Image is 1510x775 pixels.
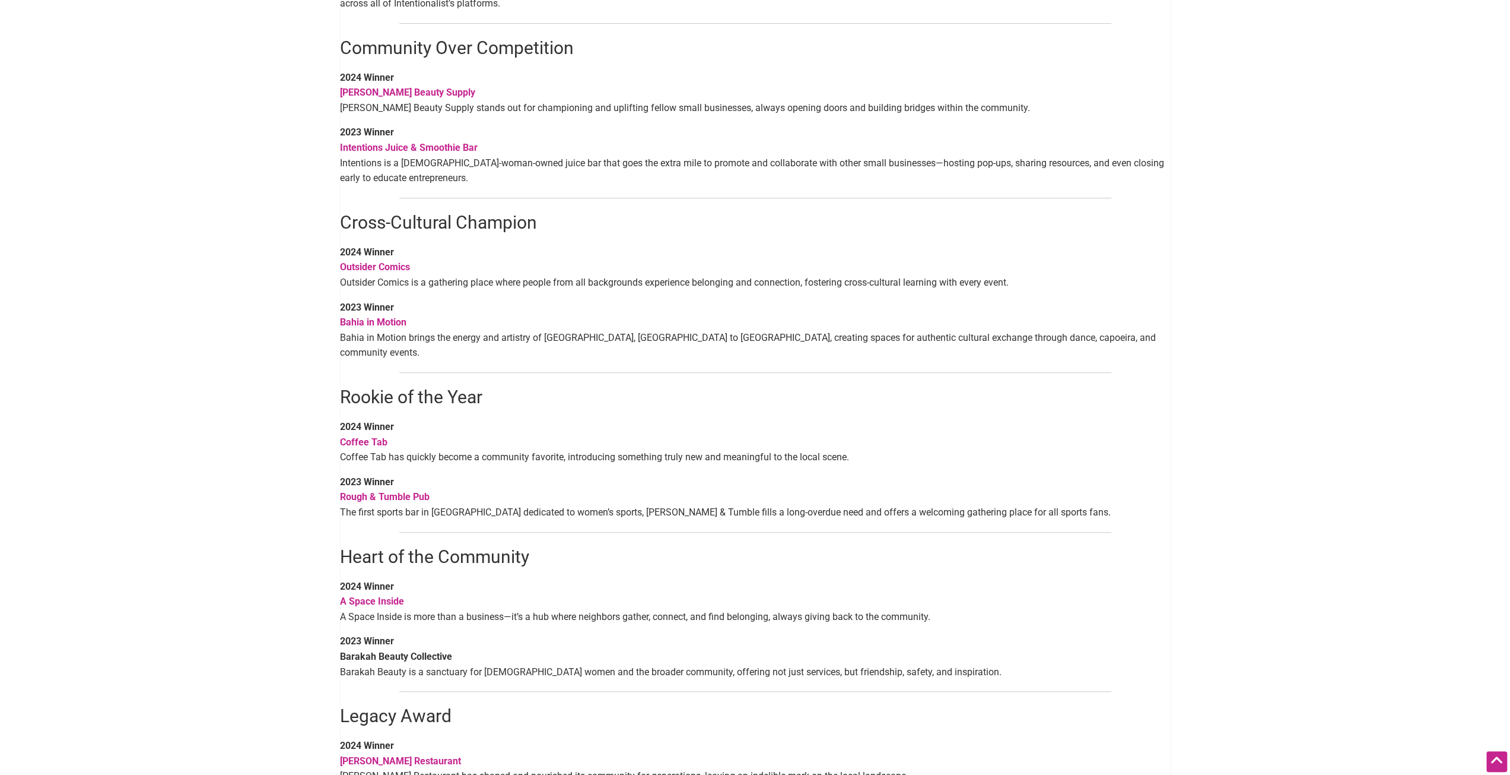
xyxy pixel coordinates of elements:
[340,36,1171,61] h2: Community Over Competition
[340,142,478,153] a: Intentions Juice & Smoothie Bar
[340,385,1171,410] h2: Rookie of the Year
[340,261,410,273] a: Outsider Comics
[340,475,1171,520] p: The first sports bar in [GEOGRAPHIC_DATA] dedicated to women’s sports, [PERSON_NAME] & Tumble fil...
[340,634,1171,679] p: Barakah Beauty is a sanctuary for [DEMOGRAPHIC_DATA] women and the broader community, offering no...
[340,70,1171,116] p: [PERSON_NAME] Beauty Supply stands out for championing and uplifting fellow small businesses, alw...
[340,579,1171,625] p: A Space Inside is more than a business—it’s a hub where neighbors gather, connect, and find belon...
[340,300,1171,360] p: Bahia in Motion brings the energy and artistry of [GEOGRAPHIC_DATA], [GEOGRAPHIC_DATA] to [GEOGRA...
[340,419,1171,465] p: Coffee Tab has quickly become a community favorite, introducing something truly new and meaningfu...
[340,491,430,502] a: Rough & Tumble Pub
[340,317,406,328] a: Bahia in Motion
[340,476,394,488] strong: 2023 Winner
[340,740,394,751] strong: 2024 Winner
[340,436,387,448] a: Coffee Tab
[1486,751,1507,772] div: Scroll Back to Top
[340,302,394,313] strong: 2023 Winner
[340,651,452,662] strong: Barakah Beauty Collective
[340,755,461,767] a: [PERSON_NAME] Restaurant
[340,210,1171,235] h2: Cross-Cultural Champion
[340,87,475,98] a: [PERSON_NAME] Beauty Supply
[340,421,394,432] strong: 2024 Winner
[340,72,394,83] strong: 2024 Winner
[340,704,1171,729] h2: Legacy Award
[340,246,394,258] strong: 2024 Winner
[340,596,404,607] a: A Space Inside
[340,126,394,138] strong: 2023 Winner
[340,635,394,647] strong: 2023 Winner
[340,581,394,592] strong: 2024 Winner
[340,545,1171,570] h2: Heart of the Community
[340,125,1171,185] p: Intentions is a [DEMOGRAPHIC_DATA]-woman-owned juice bar that goes the extra mile to promote and ...
[340,245,1171,290] p: Outsider Comics is a gathering place where people from all backgrounds experience belonging and c...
